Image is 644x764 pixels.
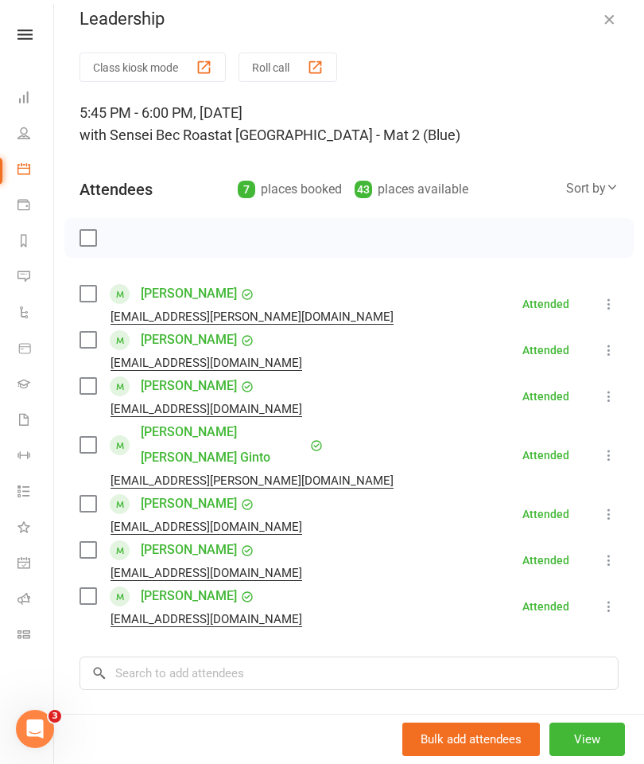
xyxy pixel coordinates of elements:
button: Roll call [239,53,337,82]
span: 3 [48,710,61,723]
span: with Sensei Bec Roast [80,127,219,143]
a: Calendar [17,153,53,189]
div: 43 [355,181,372,198]
div: Attendees [80,178,153,201]
a: Roll call kiosk mode [17,583,53,618]
a: [PERSON_NAME] [141,491,237,516]
div: Leadership [54,9,644,29]
div: Sort by [566,178,619,199]
div: Attended [522,450,569,461]
a: Reports [17,224,53,260]
div: Attended [522,555,569,566]
a: [PERSON_NAME] [141,583,237,609]
input: Search to add attendees [80,657,619,690]
button: Class kiosk mode [80,53,226,82]
button: Bulk add attendees [402,723,540,756]
div: 5:45 PM - 6:00 PM, [DATE] [80,102,619,146]
div: Attended [522,298,569,310]
div: places available [355,178,468,201]
a: General attendance kiosk mode [17,547,53,583]
div: Attended [522,509,569,520]
a: [PERSON_NAME] [141,373,237,399]
a: Payments [17,189,53,224]
a: [PERSON_NAME] [PERSON_NAME] Ginto [141,419,306,470]
a: Product Sales [17,332,53,368]
div: Attended [522,391,569,402]
a: Dashboard [17,81,53,117]
button: View [549,723,625,756]
div: 7 [238,181,255,198]
div: Attended [522,601,569,612]
a: [PERSON_NAME] [141,327,237,353]
span: at [GEOGRAPHIC_DATA] - Mat 2 (Blue) [219,127,460,143]
a: Class kiosk mode [17,618,53,654]
a: People [17,117,53,153]
a: [PERSON_NAME] [141,537,237,563]
iframe: Intercom live chat [16,710,54,748]
a: What's New [17,511,53,547]
div: Attended [522,345,569,356]
a: [PERSON_NAME] [141,281,237,306]
div: places booked [238,178,342,201]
